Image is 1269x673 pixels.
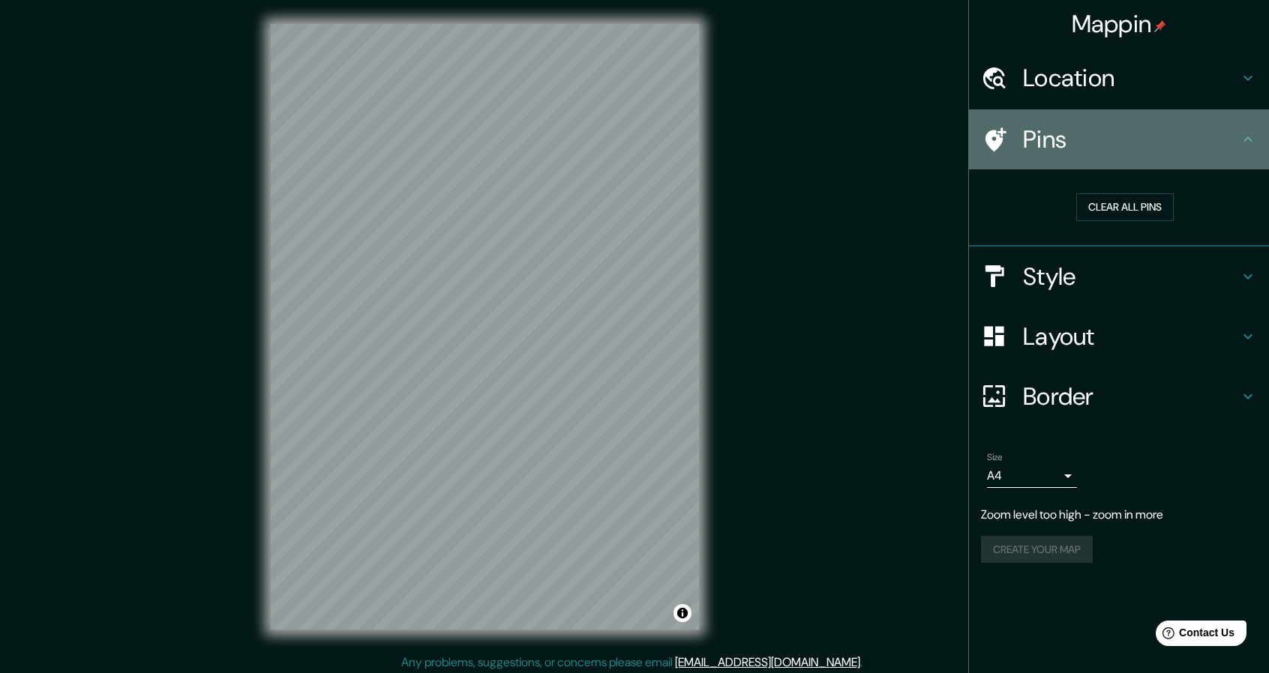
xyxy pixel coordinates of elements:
div: A4 [987,464,1077,488]
div: Pins [969,109,1269,169]
a: [EMAIL_ADDRESS][DOMAIN_NAME] [675,654,860,670]
div: Location [969,48,1269,108]
label: Size [987,450,1003,463]
iframe: Help widget launcher [1135,615,1252,657]
div: Style [969,247,1269,307]
img: pin-icon.png [1154,20,1166,32]
h4: Style [1023,262,1239,292]
h4: Mappin [1072,9,1167,39]
button: Clear all pins [1076,193,1174,221]
div: . [862,654,865,672]
canvas: Map [271,24,699,630]
h4: Location [1023,63,1239,93]
h4: Pins [1023,124,1239,154]
button: Toggle attribution [673,604,691,622]
div: . [865,654,868,672]
h4: Layout [1023,322,1239,351]
div: Border [969,366,1269,426]
p: Any problems, suggestions, or concerns please email . [401,654,862,672]
p: Zoom level too high - zoom in more [981,506,1257,524]
h4: Border [1023,381,1239,411]
div: Layout [969,307,1269,366]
